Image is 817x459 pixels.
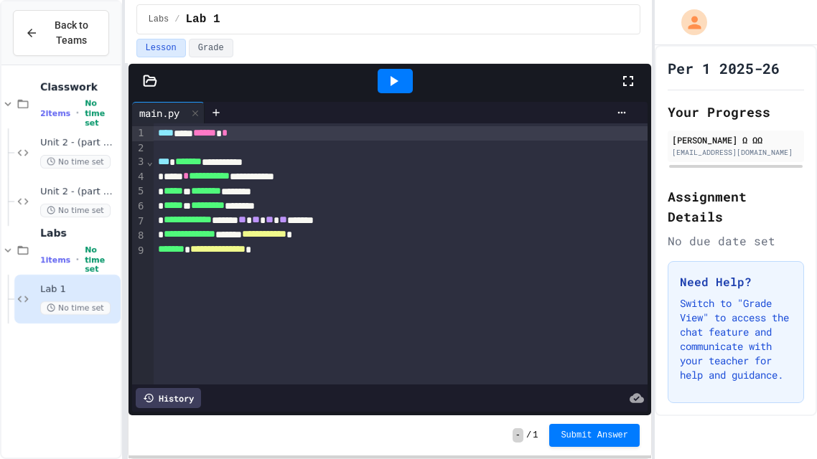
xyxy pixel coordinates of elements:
span: Fold line [146,156,154,167]
h3: Need Help? [680,273,792,290]
div: main.py [132,102,205,123]
span: 1 items [40,255,70,265]
span: Lab 1 [40,283,118,295]
div: 9 [132,244,146,259]
div: 8 [132,229,146,244]
div: 7 [132,214,146,229]
button: Lesson [136,39,186,57]
div: 2 [132,141,146,156]
p: Switch to "Grade View" to access the chat feature and communicate with your teacher for help and ... [680,296,792,382]
span: 1 [533,430,538,441]
div: 4 [132,170,146,185]
span: 2 items [40,109,70,118]
span: Back to Teams [47,18,97,48]
span: Unit 2 - (part 1) Intro to Python [40,186,118,198]
button: Grade [189,39,233,57]
h1: Per 1 2025-26 [668,58,780,78]
span: No time set [40,155,111,169]
div: 1 [132,126,146,141]
span: - [513,428,523,443]
div: 6 [132,199,146,214]
span: • [76,108,79,119]
span: Classwork [40,80,118,93]
span: Submit Answer [561,430,628,441]
h2: Assignment Details [668,186,804,227]
span: Unit 2 - (part 2) Python Practice [40,137,118,149]
div: 5 [132,184,146,199]
button: Back to Teams [13,10,109,56]
span: Labs [40,227,118,240]
span: / [526,430,531,441]
h2: Your Progress [668,102,804,122]
span: No time set [85,99,117,128]
span: No time set [40,301,111,315]
div: 3 [132,155,146,170]
div: My Account [666,6,711,39]
div: main.py [132,105,187,120]
span: No time set [85,245,117,274]
span: • [76,254,79,265]
div: [EMAIL_ADDRESS][DOMAIN_NAME] [672,147,800,158]
span: / [174,14,179,25]
div: [PERSON_NAME] Ω ΩΩ [672,133,800,146]
span: Labs [149,14,169,25]
span: Lab 1 [186,11,220,28]
div: History [136,388,201,408]
button: Submit Answer [549,424,640,447]
div: No due date set [668,232,804,250]
span: No time set [40,204,111,217]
